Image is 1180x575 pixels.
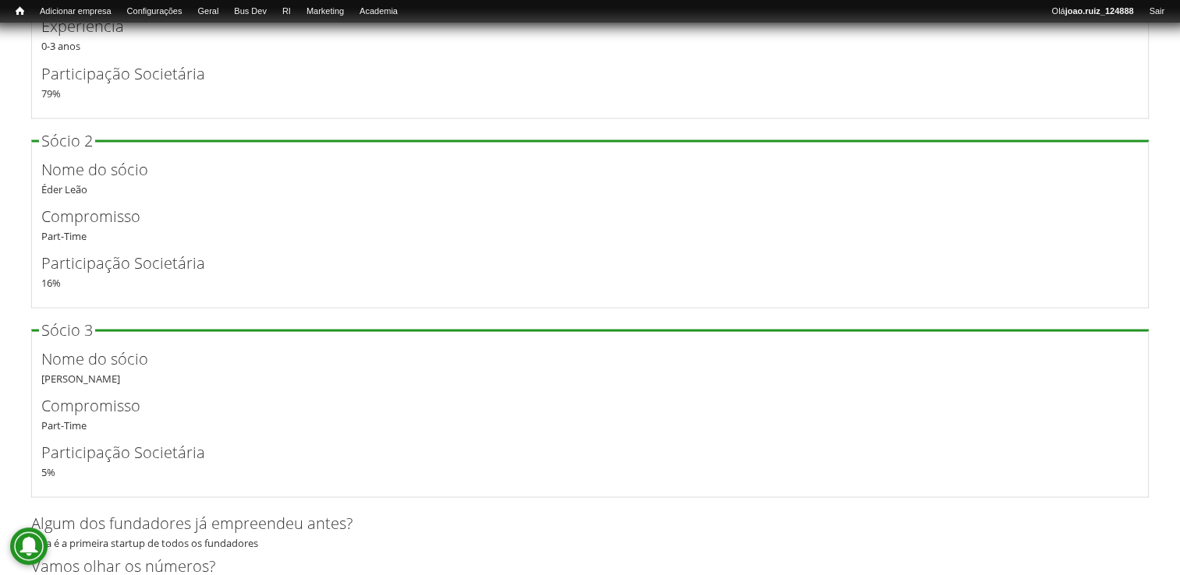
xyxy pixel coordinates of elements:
[41,251,1139,290] div: 16
[41,440,1139,479] div: 5
[190,4,226,19] a: Geral
[41,440,1113,464] label: Participação Societária
[41,204,1139,243] div: Part-Time
[41,129,93,150] span: Sócio 2
[41,251,1113,274] label: Participação Societária
[1141,4,1172,19] a: Sair
[41,319,93,340] span: Sócio 3
[41,393,1113,417] label: Compromisso
[41,15,1113,38] label: Experiência
[41,62,1139,101] div: 79
[352,4,406,19] a: Academia
[52,86,61,100] span: %
[31,558,1149,573] h2: Vamos olhar os números?
[41,347,1139,386] div: [PERSON_NAME]
[41,157,1139,196] div: Éder Leão
[52,275,61,289] span: %
[41,15,1139,54] div: 0-3 anos
[41,62,1113,85] label: Participação Societária
[31,511,1123,534] label: Algum dos fundadores já empreendeu antes?
[32,4,119,19] a: Adicionar empresa
[119,4,190,19] a: Configurações
[8,4,32,19] a: Início
[31,511,1149,550] div: Essa é a primeira startup de todos os fundadores
[226,4,275,19] a: Bus Dev
[1044,4,1141,19] a: Olájoao.ruiz_124888
[1065,6,1134,16] strong: joao.ruiz_124888
[41,393,1139,432] div: Part-Time
[299,4,352,19] a: Marketing
[47,464,55,478] span: %
[16,5,24,16] span: Início
[41,204,1113,228] label: Compromisso
[41,347,1113,370] label: Nome do sócio
[41,157,1113,181] label: Nome do sócio
[275,4,299,19] a: RI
